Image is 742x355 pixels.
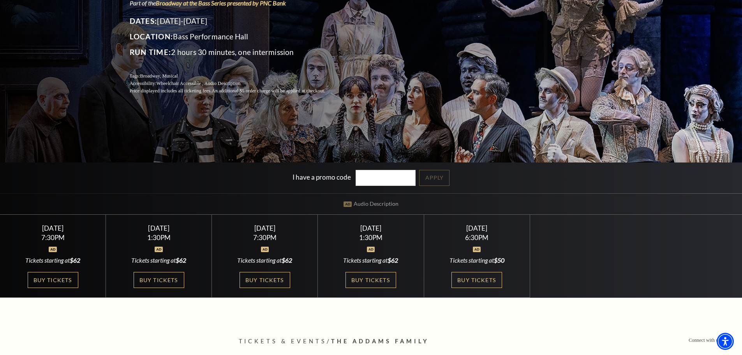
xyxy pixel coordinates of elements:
div: [DATE] [327,224,414,232]
p: Connect with us on [689,337,726,344]
p: Accessibility: [130,80,344,87]
a: Buy Tickets [451,272,502,288]
span: Wheelchair Accessible , Audio Description [156,81,240,86]
div: Tickets starting at [327,256,414,265]
span: Tickets & Events [239,338,327,344]
p: 2 hours 30 minutes, one intermission [130,46,344,58]
a: Buy Tickets [134,272,184,288]
span: $50 [494,256,504,264]
span: An additional $5 order charge will be applied at checkout. [211,88,325,94]
div: Tickets starting at [9,256,97,265]
p: Price displayed includes all ticketing fees. [130,87,344,95]
span: Broadway, Musical [140,73,178,79]
span: $62 [282,256,292,264]
div: [DATE] [9,224,97,232]
div: Tickets starting at [433,256,520,265]
span: $62 [176,256,186,264]
p: [DATE]-[DATE] [130,15,344,27]
a: Buy Tickets [345,272,396,288]
div: 1:30PM [327,234,414,241]
div: [DATE] [221,224,308,232]
p: / [239,337,504,346]
div: 7:30PM [9,234,97,241]
div: [DATE] [115,224,203,232]
label: I have a promo code [293,173,351,181]
span: The Addams Family [331,338,429,344]
span: $62 [388,256,398,264]
p: Bass Performance Hall [130,30,344,43]
p: Tags: [130,72,344,80]
div: Accessibility Menu [717,333,734,350]
span: Location: [130,32,173,41]
span: $62 [70,256,80,264]
div: Tickets starting at [115,256,203,265]
span: Run Time: [130,48,171,57]
a: Buy Tickets [28,272,78,288]
div: Tickets starting at [221,256,308,265]
div: 6:30PM [433,234,520,241]
span: Dates: [130,16,157,25]
div: 1:30PM [115,234,203,241]
a: Buy Tickets [240,272,290,288]
div: 7:30PM [221,234,308,241]
div: [DATE] [433,224,520,232]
